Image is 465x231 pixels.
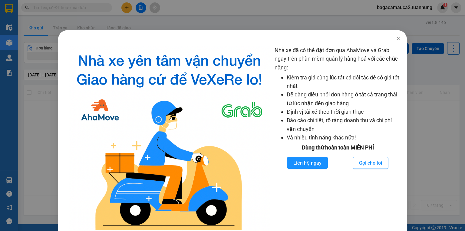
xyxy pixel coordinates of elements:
button: Gọi cho tôi [353,157,388,169]
button: Liên hệ ngay [287,157,328,169]
li: Kiểm tra giá cùng lúc tất cả đối tác để có giá tốt nhất [287,73,401,91]
div: Dùng thử hoàn toàn MIỄN PHÍ [275,143,401,152]
span: Gọi cho tôi [359,159,382,167]
button: Close [390,30,407,47]
span: Liên hệ ngay [293,159,322,167]
li: Và nhiều tính năng khác nữa! [287,133,401,142]
li: Định vị tài xế theo thời gian thực [287,108,401,116]
li: Báo cáo chi tiết, rõ ràng doanh thu và chi phí vận chuyển [287,116,401,133]
li: Dễ dàng điều phối đơn hàng ở tất cả trạng thái từ lúc nhận đến giao hàng [287,90,401,108]
span: close [396,36,401,41]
